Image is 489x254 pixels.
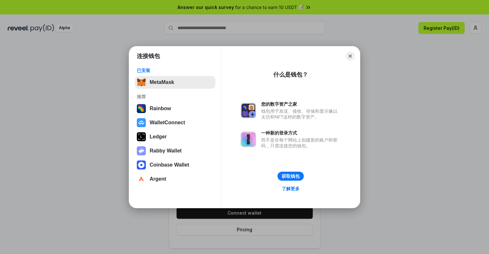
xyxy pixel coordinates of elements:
button: Ledger [135,130,215,143]
div: WalletConnect [150,120,185,126]
img: svg+xml,%3Csvg%20xmlns%3D%22http%3A%2F%2Fwww.w3.org%2F2000%2Fsvg%22%20fill%3D%22none%22%20viewBox... [241,132,256,147]
button: Argent [135,173,215,185]
button: MetaMask [135,76,215,89]
div: Rainbow [150,106,171,111]
div: 已安装 [137,68,213,73]
div: 而不是在每个网站上创建新的账户和密码，只需连接您的钱包。 [261,137,341,149]
img: svg+xml,%3Csvg%20fill%3D%22none%22%20height%3D%2233%22%20viewBox%3D%220%200%2035%2033%22%20width%... [137,78,146,87]
img: svg+xml,%3Csvg%20xmlns%3D%22http%3A%2F%2Fwww.w3.org%2F2000%2Fsvg%22%20fill%3D%22none%22%20viewBox... [241,103,256,118]
img: svg+xml,%3Csvg%20xmlns%3D%22http%3A%2F%2Fwww.w3.org%2F2000%2Fsvg%22%20fill%3D%22none%22%20viewBox... [137,146,146,155]
div: 什么是钱包？ [273,71,308,78]
button: WalletConnect [135,116,215,129]
button: Coinbase Wallet [135,159,215,171]
img: svg+xml,%3Csvg%20width%3D%2228%22%20height%3D%2228%22%20viewBox%3D%220%200%2028%2028%22%20fill%3D... [137,175,146,184]
button: Close [346,52,355,61]
button: Rainbow [135,102,215,115]
button: Rabby Wallet [135,144,215,157]
a: 了解更多 [278,184,303,193]
div: 一种新的登录方式 [261,130,341,136]
div: Rabby Wallet [150,148,182,154]
div: 推荐 [137,94,213,100]
h1: 连接钱包 [137,52,160,60]
button: 获取钱包 [278,172,304,181]
div: 了解更多 [282,186,300,192]
img: svg+xml,%3Csvg%20width%3D%2228%22%20height%3D%2228%22%20viewBox%3D%220%200%2028%2028%22%20fill%3D... [137,160,146,169]
div: Ledger [150,134,167,140]
img: svg+xml,%3Csvg%20width%3D%22120%22%20height%3D%22120%22%20viewBox%3D%220%200%20120%20120%22%20fil... [137,104,146,113]
div: MetaMask [150,79,174,85]
img: svg+xml,%3Csvg%20width%3D%2228%22%20height%3D%2228%22%20viewBox%3D%220%200%2028%2028%22%20fill%3D... [137,118,146,127]
div: 钱包用于发送、接收、存储和显示像以太坊和NFT这样的数字资产。 [261,108,341,120]
div: 您的数字资产之家 [261,101,341,107]
div: Argent [150,176,166,182]
div: Coinbase Wallet [150,162,189,168]
div: 获取钱包 [282,173,300,179]
img: svg+xml,%3Csvg%20xmlns%3D%22http%3A%2F%2Fwww.w3.org%2F2000%2Fsvg%22%20width%3D%2228%22%20height%3... [137,132,146,141]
